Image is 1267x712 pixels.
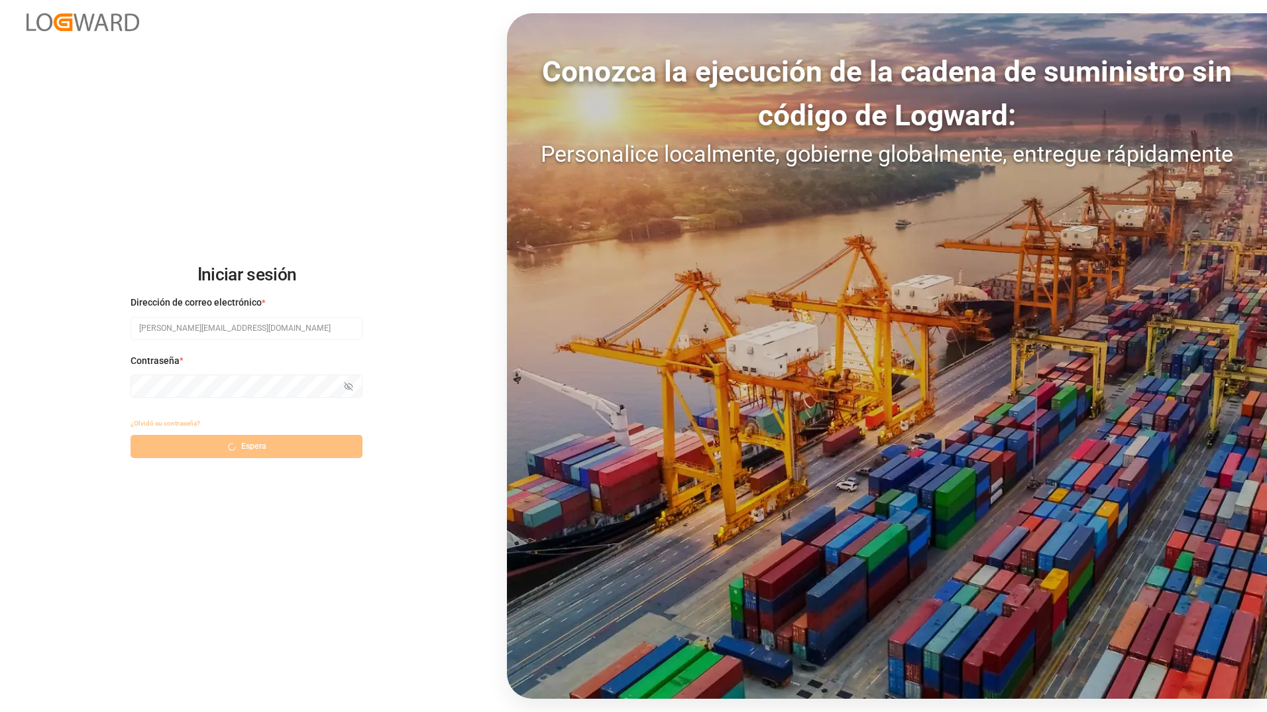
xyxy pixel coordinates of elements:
span: Contraseña [131,354,180,368]
input: Ingrese su correo electrónico [131,317,362,340]
div: Conozca la ejecución de la cadena de suministro sin código de Logward: [507,50,1267,137]
div: Personalice localmente, gobierne globalmente, entregue rápidamente [507,137,1267,171]
img: Logward_new_orange.png [27,13,139,31]
h2: Iniciar sesión [131,254,362,296]
span: Dirección de correo electrónico [131,296,262,310]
